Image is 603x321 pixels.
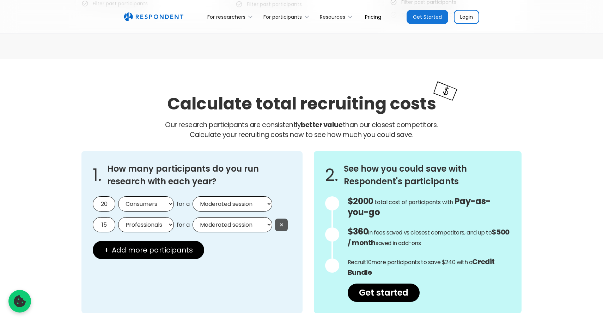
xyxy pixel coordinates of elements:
[93,241,204,259] button: + Add more participants
[104,246,109,254] span: +
[348,195,491,218] span: Pay-as-you-go
[177,221,190,228] span: for a
[316,8,359,25] div: Resources
[348,227,510,248] strong: $500 / month
[325,172,338,179] span: 2.
[107,162,291,188] h3: How many participants do you run research with each year?
[207,13,245,20] div: For researchers
[454,10,479,24] a: Login
[124,12,183,22] img: Untitled UI logotext
[366,258,371,266] span: 10
[348,284,420,302] a: Get started
[81,120,522,140] p: Our research participants are consistently than our closest competitors.
[190,130,414,139] span: Calculate your recruiting costs now to see how much you could save.
[263,13,302,20] div: For participants
[260,8,316,25] div: For participants
[93,172,102,179] span: 1.
[124,12,183,22] a: home
[407,10,448,24] a: Get Started
[359,8,387,25] a: Pricing
[374,198,453,206] span: total cost of participants with
[203,8,260,25] div: For researchers
[275,219,288,231] button: ×
[348,195,373,207] span: $2000
[301,120,342,130] strong: better value
[348,257,510,278] p: Recruit more participants to save $240 with a
[348,226,368,237] span: $360
[112,246,193,254] span: Add more participants
[320,13,345,20] div: Resources
[177,201,190,208] span: for a
[344,162,510,188] h3: See how you could save with Respondent's participants
[348,227,510,248] p: in fees saved vs closest competitors, and up to saved in add-ons
[167,92,436,115] h2: Calculate total recruiting costs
